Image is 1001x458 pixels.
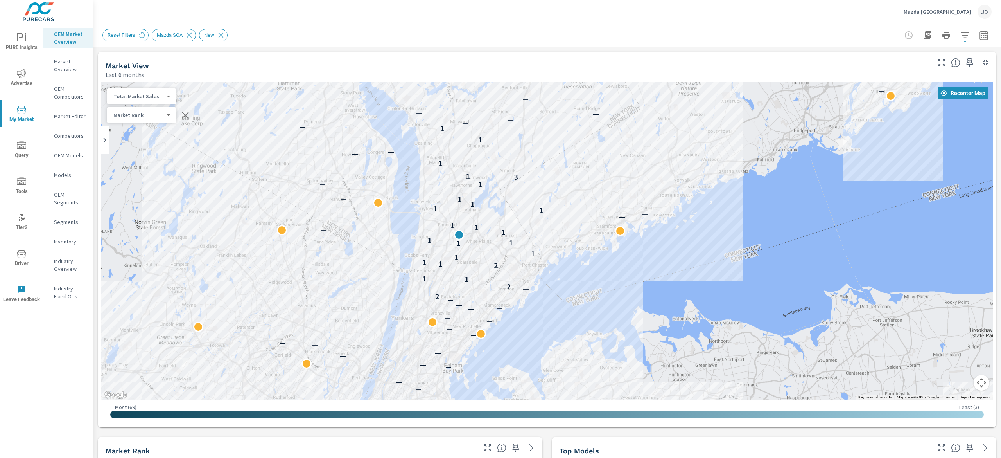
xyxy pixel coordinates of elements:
button: Make Fullscreen [935,56,948,69]
span: Mazda SOA [152,32,187,38]
p: — [407,328,413,338]
span: Save this to your personalized report [963,56,976,69]
p: — [405,382,411,392]
p: — [416,108,422,117]
p: Total Market Sales [113,93,163,100]
p: 1 [478,180,482,189]
a: See more details in report [979,442,992,454]
p: 1 [466,171,470,181]
p: Most ( 69 ) [115,404,136,411]
a: Open this area in Google Maps (opens a new window) [103,390,129,400]
div: Market Overview [43,56,93,75]
p: — [580,222,587,231]
button: Map camera controls [974,375,989,391]
button: Apply Filters [957,27,973,43]
a: Terms (opens in new tab) [944,395,955,399]
span: Recenter Map [941,90,985,97]
p: — [441,337,447,347]
span: Reset Filters [103,32,140,38]
p: — [497,303,503,313]
div: nav menu [0,23,43,312]
p: — [321,225,327,234]
button: Minimize Widget [979,56,992,69]
p: 1 [455,252,459,262]
span: Driver [3,249,40,268]
button: Keyboard shortcuts [858,395,892,400]
p: — [445,362,452,371]
span: My Market [3,105,40,124]
p: Market Editor [54,112,86,120]
p: Market Rank [113,112,163,119]
span: Tools [3,177,40,196]
p: — [341,194,347,204]
p: 1 [450,221,454,230]
p: 1 [458,195,462,204]
p: 1 [475,223,479,232]
p: — [560,236,566,246]
span: Save this to your personalized report [509,442,522,454]
button: Recenter Map [938,87,988,99]
p: Least ( 3 ) [959,404,979,411]
p: 1 [439,259,443,269]
p: — [451,393,457,402]
h5: Top Models [560,447,599,455]
span: Map data ©2025 Google [897,395,939,399]
p: 1 [428,236,432,245]
div: Inventory [43,236,93,247]
span: Query [3,141,40,160]
span: Tier2 [3,213,40,232]
p: — [642,209,648,218]
p: — [447,295,454,304]
div: Market Editor [43,110,93,122]
p: — [258,298,264,307]
p: — [388,147,394,156]
p: 1 [471,199,475,209]
span: New [199,32,219,38]
p: Last 6 months [106,70,144,79]
p: 2 [435,292,439,301]
p: 1 [540,206,544,215]
button: Make Fullscreen [935,442,948,454]
p: 1 [422,258,426,267]
p: — [420,360,426,369]
p: 1 [478,135,482,144]
p: — [879,86,885,96]
button: "Export Report to PDF" [920,27,935,43]
p: 2 [507,282,511,291]
p: Inventory [54,238,86,245]
a: Report a map error [960,395,991,399]
p: OEM Segments [54,191,86,206]
div: OEM Models [43,150,93,161]
span: Advertise [3,69,40,88]
p: — [589,164,596,173]
p: — [444,313,450,323]
p: — [335,377,342,386]
span: Market Rank shows you how you rank, in terms of sales, to other dealerships in your market. “Mark... [497,443,506,453]
p: 1 [501,227,505,237]
h5: Market View [106,61,149,70]
p: — [676,204,683,213]
p: 1 [531,249,535,258]
div: Mazda SOA [152,29,196,41]
p: 3 [514,172,518,182]
p: — [446,324,452,334]
p: — [507,115,513,124]
p: — [555,124,561,134]
p: — [312,340,318,350]
p: — [399,395,405,405]
div: Industry Overview [43,255,93,275]
p: OEM Competitors [54,85,86,101]
p: — [523,284,529,294]
p: — [593,109,599,118]
p: 1 [456,238,460,248]
div: Segments [43,216,93,228]
div: OEM Competitors [43,83,93,103]
div: Competitors [43,130,93,142]
p: — [340,395,346,404]
span: Leave Feedback [3,285,40,304]
div: Reset Filters [102,29,149,41]
p: 1 [438,159,442,168]
p: — [470,330,477,339]
p: — [340,351,346,360]
div: Industry Fixed Ops [43,283,93,302]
